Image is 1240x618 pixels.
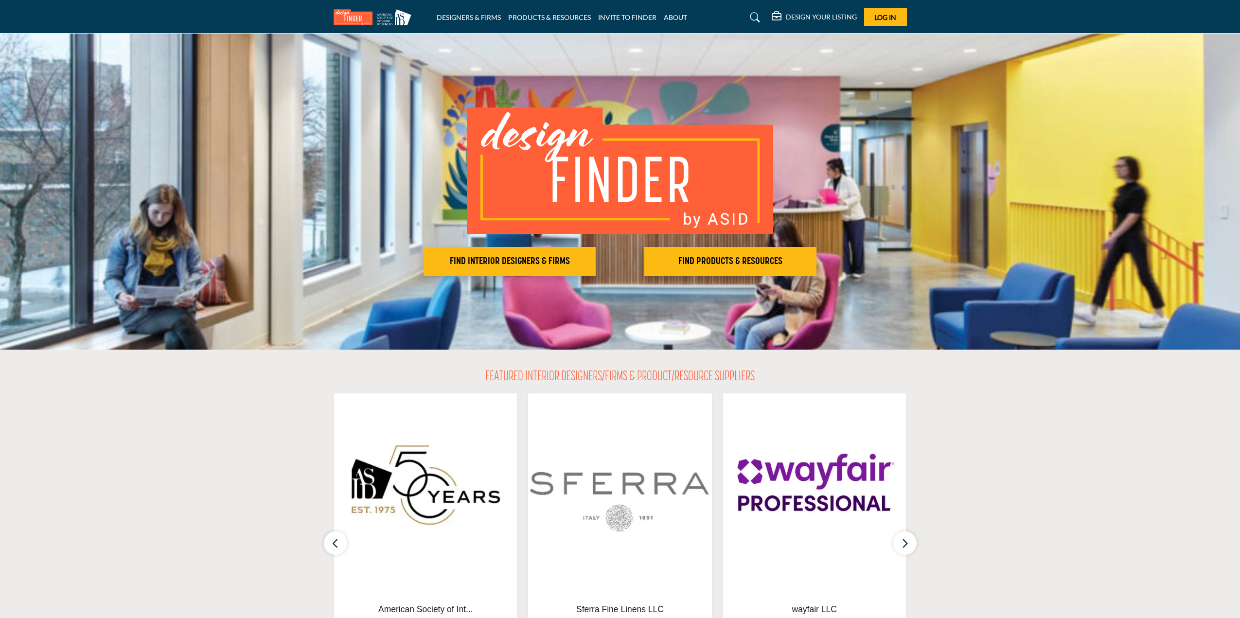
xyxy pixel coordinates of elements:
[664,13,687,21] a: ABOUT
[528,393,712,577] img: Sferra Fine Linens LLC
[864,8,907,26] button: Log In
[772,12,857,23] div: DESIGN YOUR LISTING
[737,603,892,616] span: wayfair LLC
[598,13,656,21] a: INVITE TO FINDER
[485,369,755,386] h2: FEATURED INTERIOR DESIGNERS/FIRMS & PRODUCT/RESOURCE SUPPLIERS
[647,256,814,267] h2: FIND PRODUCTS & RESOURCES
[334,9,416,25] img: Site Logo
[741,10,766,25] a: Search
[874,13,896,21] span: Log In
[508,13,591,21] a: PRODUCTS & RESOURCES
[543,603,697,616] span: Sferra Fine Linens LLC
[334,393,518,577] img: American Society of Interior Designers
[644,247,816,276] button: FIND PRODUCTS & RESOURCES
[424,247,596,276] button: FIND INTERIOR DESIGNERS & FIRMS
[723,393,906,577] img: wayfair LLC
[437,13,501,21] a: DESIGNERS & FIRMS
[349,603,503,616] span: American Society of Int...
[786,13,857,21] h5: DESIGN YOUR LISTING
[426,256,593,267] h2: FIND INTERIOR DESIGNERS & FIRMS
[467,107,773,234] img: image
